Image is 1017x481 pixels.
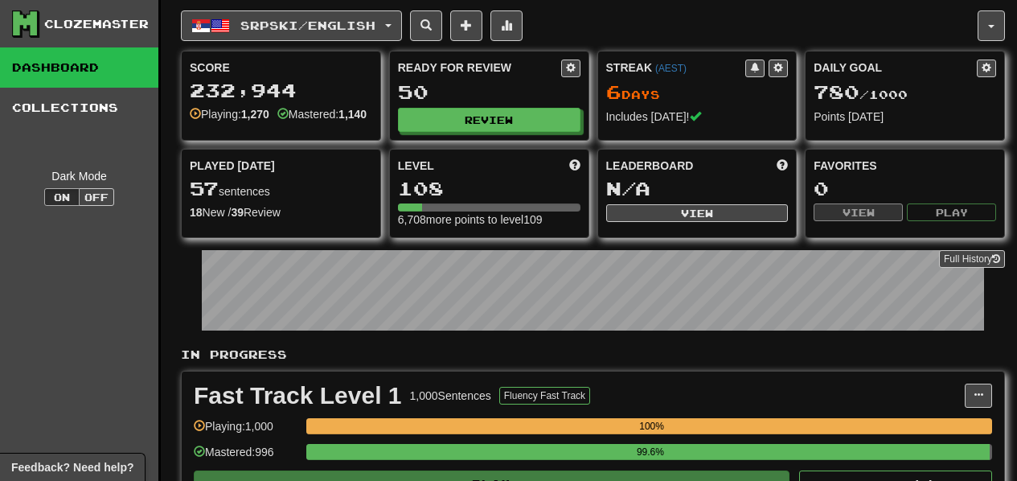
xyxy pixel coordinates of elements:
[277,106,367,122] div: Mastered:
[79,188,114,206] button: Off
[490,10,523,41] button: More stats
[814,60,977,77] div: Daily Goal
[814,179,996,199] div: 0
[190,158,275,174] span: Played [DATE]
[231,206,244,219] strong: 39
[44,16,149,32] div: Clozemaster
[606,204,789,222] button: View
[606,158,694,174] span: Leaderboard
[606,80,621,103] span: 6
[44,188,80,206] button: On
[606,60,746,76] div: Streak
[190,106,269,122] div: Playing:
[338,108,367,121] strong: 1,140
[398,158,434,174] span: Level
[311,444,989,460] div: 99.6%
[777,158,788,174] span: This week in points, UTC
[606,177,650,199] span: N/A
[311,418,992,434] div: 100%
[11,459,133,475] span: Open feedback widget
[398,179,580,199] div: 108
[190,80,372,101] div: 232,944
[190,179,372,199] div: sentences
[814,88,908,101] span: / 1000
[190,60,372,76] div: Score
[194,384,402,408] div: Fast Track Level 1
[12,168,146,184] div: Dark Mode
[194,418,298,445] div: Playing: 1,000
[814,158,996,174] div: Favorites
[190,206,203,219] strong: 18
[606,109,789,125] div: Includes [DATE]!
[606,82,789,103] div: Day s
[499,387,590,405] button: Fluency Fast Track
[410,10,442,41] button: Search sentences
[190,204,372,220] div: New / Review
[181,347,1005,363] p: In Progress
[907,203,996,221] button: Play
[814,80,859,103] span: 780
[398,60,561,76] div: Ready for Review
[190,177,219,199] span: 57
[939,250,1005,268] a: Full History
[569,158,580,174] span: Score more points to level up
[814,109,996,125] div: Points [DATE]
[410,388,491,404] div: 1,000 Sentences
[194,444,298,471] div: Mastered: 996
[398,212,580,228] div: 6,708 more points to level 109
[398,82,580,102] div: 50
[655,63,687,74] a: (AEST)
[181,10,402,41] button: Srpski/English
[814,203,903,221] button: View
[241,108,269,121] strong: 1,270
[240,18,375,32] span: Srpski / English
[450,10,482,41] button: Add sentence to collection
[398,108,580,132] button: Review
